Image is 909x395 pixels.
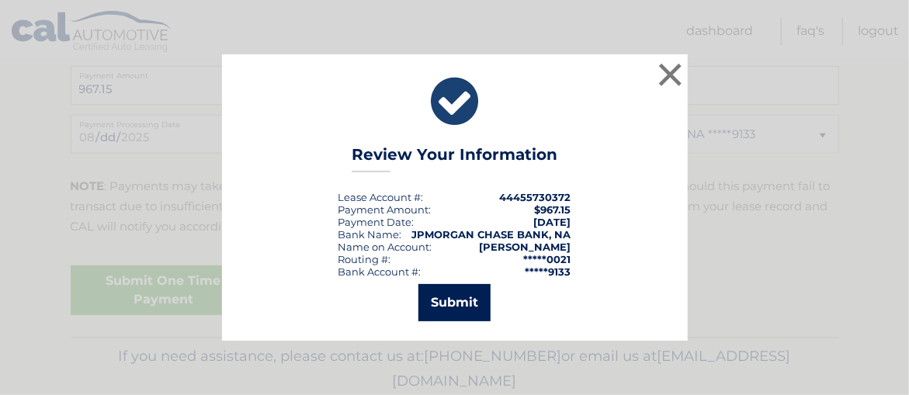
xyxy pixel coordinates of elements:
div: Bank Account #: [338,265,422,278]
div: Lease Account #: [338,191,424,203]
span: $967.15 [535,203,571,216]
button: Submit [418,284,491,321]
button: × [655,59,686,90]
span: [DATE] [534,216,571,228]
div: : [338,216,415,228]
strong: JPMORGAN CHASE BANK, NA [412,228,571,241]
strong: [PERSON_NAME] [480,241,571,253]
h3: Review Your Information [352,145,557,172]
div: Payment Amount: [338,203,432,216]
strong: 44455730372 [500,191,571,203]
div: Name on Account: [338,241,432,253]
div: Bank Name: [338,228,402,241]
span: Payment Date [338,216,412,228]
div: Routing #: [338,253,391,265]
